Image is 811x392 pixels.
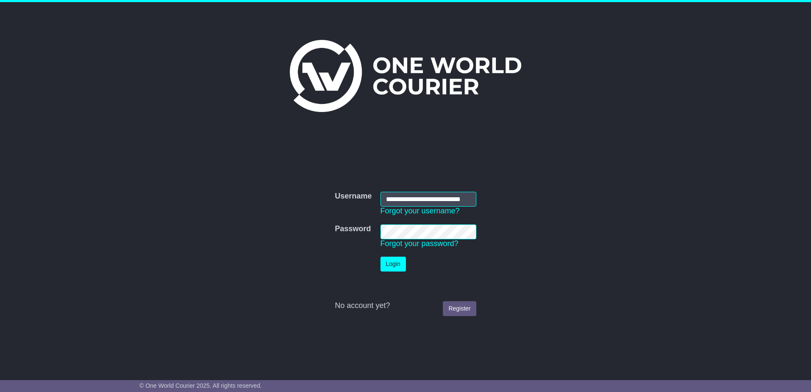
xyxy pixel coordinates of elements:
a: Forgot your password? [380,239,459,248]
a: Forgot your username? [380,207,460,215]
a: Register [443,301,476,316]
label: Password [335,224,371,234]
img: One World [290,40,521,112]
button: Login [380,257,406,272]
div: No account yet? [335,301,476,311]
label: Username [335,192,372,201]
span: © One World Courier 2025. All rights reserved. [140,382,262,389]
